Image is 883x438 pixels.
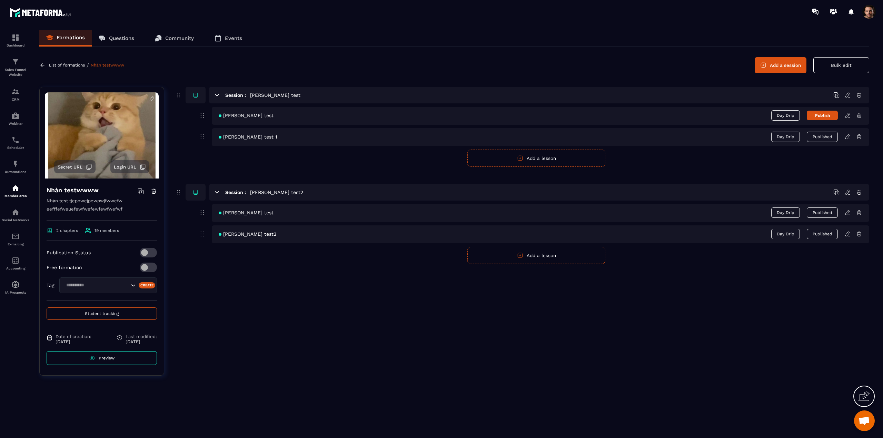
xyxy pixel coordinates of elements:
[219,231,276,237] span: [PERSON_NAME] test2
[54,160,96,173] button: Secret URL
[114,164,136,170] span: Login URL
[47,197,157,221] p: Nhàn test tjepowejpewpwjfwwefw eefffefweưefewfwefewfewfwefwf
[854,410,875,431] div: Open chat
[2,203,29,227] a: social-networksocial-networkSocial Networks
[250,92,300,99] h5: [PERSON_NAME] test
[11,256,20,265] img: accountant
[2,106,29,131] a: automationsautomationsWebinar
[2,170,29,174] p: Automations
[771,132,800,142] span: Day Drip
[11,33,20,42] img: formation
[11,184,20,192] img: automations
[11,281,20,289] img: automations
[11,160,20,168] img: automations
[11,232,20,241] img: email
[57,34,85,41] p: Formations
[85,311,119,316] span: Student tracking
[11,88,20,96] img: formation
[59,277,157,293] div: Search for option
[56,228,78,233] span: 2 chapters
[110,160,149,173] button: Login URL
[92,30,141,47] a: Questions
[2,251,29,275] a: accountantaccountantAccounting
[126,334,157,339] span: Last modified:
[49,63,85,68] a: List of formations
[2,227,29,251] a: emailemailE-mailing
[219,113,274,118] span: [PERSON_NAME] test
[2,179,29,203] a: automationsautomationsMember area
[219,134,277,140] span: [PERSON_NAME] test 1
[99,356,115,360] span: Preview
[2,43,29,47] p: Dashboard
[58,164,82,170] span: Secret URL
[11,208,20,216] img: social-network
[2,131,29,155] a: schedulerschedulerScheduler
[87,62,89,69] span: /
[109,35,134,41] p: Questions
[47,265,82,270] p: Free formation
[467,150,605,167] button: Add a lesson
[771,229,800,239] span: Day Drip
[807,207,838,218] button: Published
[56,334,91,339] span: Date of creation:
[47,250,91,255] p: Publication Status
[2,68,29,77] p: Sales Funnel Website
[2,194,29,198] p: Member area
[45,92,159,179] img: background
[148,30,201,47] a: Community
[47,351,157,365] a: Preview
[2,98,29,101] p: CRM
[2,218,29,222] p: Social Networks
[64,282,129,289] input: Search for option
[813,57,869,73] button: Bulk edit
[11,58,20,66] img: formation
[2,122,29,125] p: Webinar
[10,6,72,19] img: logo
[771,110,800,121] span: Day Drip
[2,155,29,179] a: automationsautomationsAutomations
[2,146,29,150] p: Scheduler
[755,57,806,73] button: Add a session
[95,228,119,233] span: 19 members
[467,247,605,264] button: Add a lesson
[2,266,29,270] p: Accounting
[39,30,92,47] a: Formations
[91,63,124,68] a: Nhàn testwwww
[47,185,99,195] h4: Nhàn testwwww
[208,30,249,47] a: Events
[126,339,157,344] p: [DATE]
[139,282,156,288] div: Create
[2,82,29,106] a: formationformationCRM
[2,291,29,294] p: IA Prospects
[47,283,54,288] p: Tag
[165,35,194,41] p: Community
[807,132,838,142] button: Published
[11,112,20,120] img: automations
[56,339,91,344] p: [DATE]
[11,136,20,144] img: scheduler
[2,242,29,246] p: E-mailing
[2,52,29,82] a: formationformationSales Funnel Website
[2,28,29,52] a: formationformationDashboard
[225,35,242,41] p: Events
[225,92,246,98] h6: Session :
[225,190,246,195] h6: Session :
[219,210,274,215] span: [PERSON_NAME] test
[771,207,800,218] span: Day Drip
[250,189,303,196] h5: [PERSON_NAME] test2
[807,111,838,120] button: Publish
[807,229,838,239] button: Published
[47,307,157,320] button: Student tracking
